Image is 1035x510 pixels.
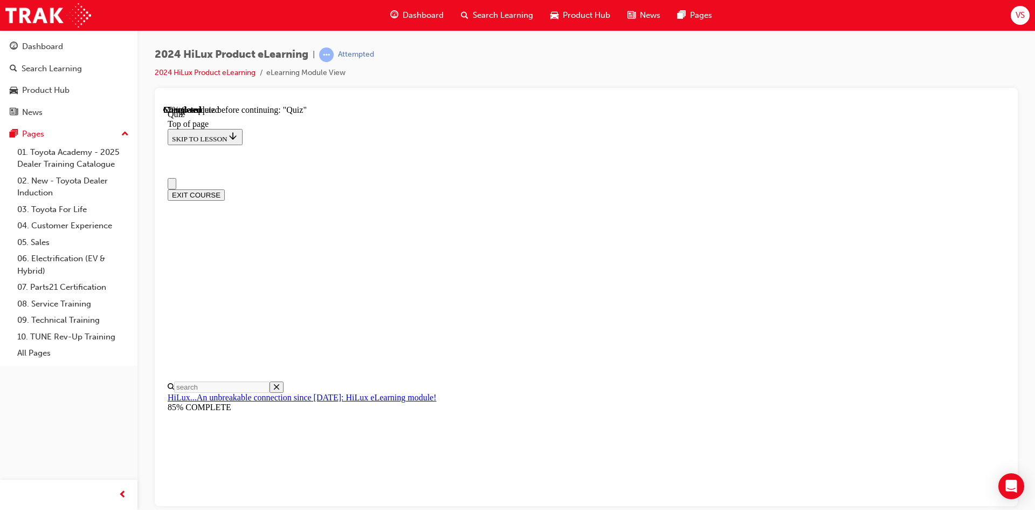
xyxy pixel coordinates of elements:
a: guage-iconDashboard [382,4,452,26]
div: Attempted [338,50,374,60]
a: 03. Toyota For Life [13,201,133,218]
span: up-icon [121,127,129,141]
span: learningRecordVerb_ATTEMPT-icon [319,47,334,62]
a: news-iconNews [619,4,669,26]
a: Product Hub [4,80,133,100]
a: 2024 HiLux Product eLearning [155,68,256,77]
a: 04. Customer Experience [13,217,133,234]
li: eLearning Module View [266,67,346,79]
a: 09. Technical Training [13,312,133,329]
div: Pages [22,128,44,140]
span: Search Learning [473,9,533,22]
span: SKIP TO LESSON [9,30,75,38]
span: VS [1016,9,1025,22]
a: 01. Toyota Academy - 2025 Dealer Training Catalogue [13,144,133,173]
span: Product Hub [563,9,610,22]
div: Product Hub [22,84,70,97]
a: 07. Parts21 Certification [13,279,133,296]
a: All Pages [13,345,133,362]
div: Search Learning [22,63,82,75]
span: car-icon [10,86,18,96]
a: 08. Service Training [13,296,133,312]
span: News [640,9,660,22]
a: 10. TUNE Rev-Up Training [13,329,133,345]
a: Dashboard [4,37,133,57]
button: Pages [4,124,133,144]
span: guage-icon [10,42,18,52]
a: pages-iconPages [669,4,721,26]
div: Top of page [4,14,841,24]
div: Dashboard [22,40,63,53]
span: | [313,49,315,61]
img: Trak [5,3,91,28]
button: DashboardSearch LearningProduct HubNews [4,35,133,124]
div: Quiz [4,4,841,14]
button: VS [1011,6,1030,25]
span: guage-icon [390,9,398,22]
div: News [22,106,43,119]
a: 05. Sales [13,234,133,251]
a: 06. Electrification (EV & Hybrid) [13,250,133,279]
span: Dashboard [403,9,444,22]
span: 2024 HiLux Product eLearning [155,49,308,61]
input: Search [11,276,106,288]
button: EXIT COURSE [4,84,61,96]
span: search-icon [10,64,17,74]
button: Close navigation menu [4,73,13,84]
div: Open Intercom Messenger [998,473,1024,499]
div: 85% COMPLETE [4,297,841,307]
a: HiLux...An unbreakable connection since [DATE]: HiLux eLearning module! [4,288,273,297]
span: pages-icon [678,9,686,22]
button: Close search menu [106,276,120,288]
a: News [4,103,133,123]
span: prev-icon [119,488,127,502]
span: pages-icon [10,130,18,139]
span: news-icon [10,108,18,118]
button: SKIP TO LESSON [4,24,79,40]
span: search-icon [461,9,468,22]
a: 02. New - Toyota Dealer Induction [13,173,133,201]
span: car-icon [550,9,558,22]
a: search-iconSearch Learning [452,4,542,26]
a: car-iconProduct Hub [542,4,619,26]
span: news-icon [627,9,636,22]
a: Search Learning [4,59,133,79]
span: Pages [690,9,712,22]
